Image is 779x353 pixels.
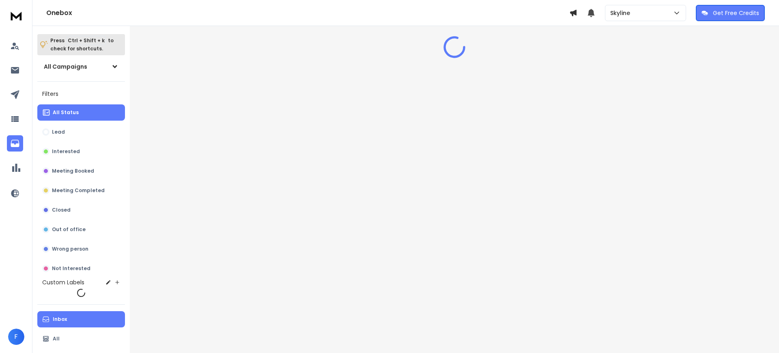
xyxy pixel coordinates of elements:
p: Get Free Credits [713,9,759,17]
h1: All Campaigns [44,63,87,71]
p: Inbox [53,316,67,323]
p: All [53,336,60,342]
p: Meeting Completed [52,187,105,194]
p: Closed [52,207,71,213]
p: Lead [52,129,65,135]
button: Wrong person [37,241,125,257]
span: Ctrl + Shift + k [67,36,106,45]
button: Not Interested [37,260,125,277]
button: Closed [37,202,125,218]
button: All [37,331,125,347]
p: Interested [52,148,80,155]
button: Inbox [37,311,125,327]
p: Not Interested [52,265,90,272]
button: All Status [37,104,125,121]
button: All Campaigns [37,58,125,75]
h3: Custom Labels [42,278,84,286]
p: Meeting Booked [52,168,94,174]
p: Out of office [52,226,86,233]
h3: Filters [37,88,125,100]
h1: Onebox [46,8,569,18]
button: Interested [37,143,125,160]
p: Wrong person [52,246,88,252]
button: F [8,329,24,345]
button: Out of office [37,221,125,238]
p: Press to check for shortcuts. [50,37,114,53]
button: Meeting Booked [37,163,125,179]
p: All Status [53,109,79,116]
button: Meeting Completed [37,182,125,199]
img: logo [8,8,24,23]
button: Lead [37,124,125,140]
button: Get Free Credits [696,5,765,21]
p: Skyline [610,9,633,17]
